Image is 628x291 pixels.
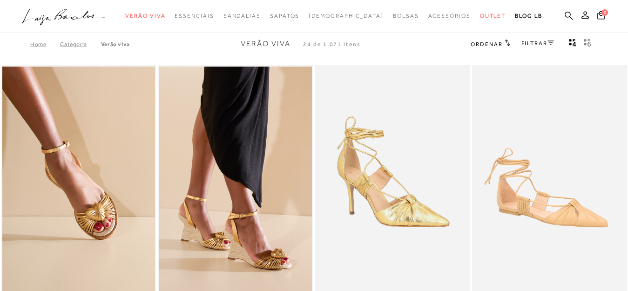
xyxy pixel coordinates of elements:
[125,13,165,19] span: Verão Viva
[175,7,214,25] a: noSubCategoriesText
[309,13,384,19] span: [DEMOGRAPHIC_DATA]
[101,41,130,47] a: Verão Viva
[428,7,471,25] a: noSubCategoriesText
[393,13,419,19] span: Bolsas
[175,13,214,19] span: Essenciais
[471,41,502,47] span: Ordenar
[223,7,261,25] a: noSubCategoriesText
[223,13,261,19] span: Sandálias
[594,10,608,23] button: 0
[393,7,419,25] a: noSubCategoriesText
[428,13,471,19] span: Acessórios
[515,13,542,19] span: BLOG LB
[30,41,60,47] a: Home
[60,41,101,47] a: Categoria
[270,13,299,19] span: Sapatos
[521,40,554,47] a: FILTRAR
[303,41,361,47] span: 24 de 1.071 itens
[515,7,542,25] a: BLOG LB
[480,13,506,19] span: Outlet
[241,40,290,48] span: Verão Viva
[480,7,506,25] a: noSubCategoriesText
[601,9,608,16] span: 0
[270,7,299,25] a: noSubCategoriesText
[581,38,594,50] button: gridText6Desc
[566,38,579,50] button: Mostrar 4 produtos por linha
[125,7,165,25] a: noSubCategoriesText
[309,7,384,25] a: noSubCategoriesText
